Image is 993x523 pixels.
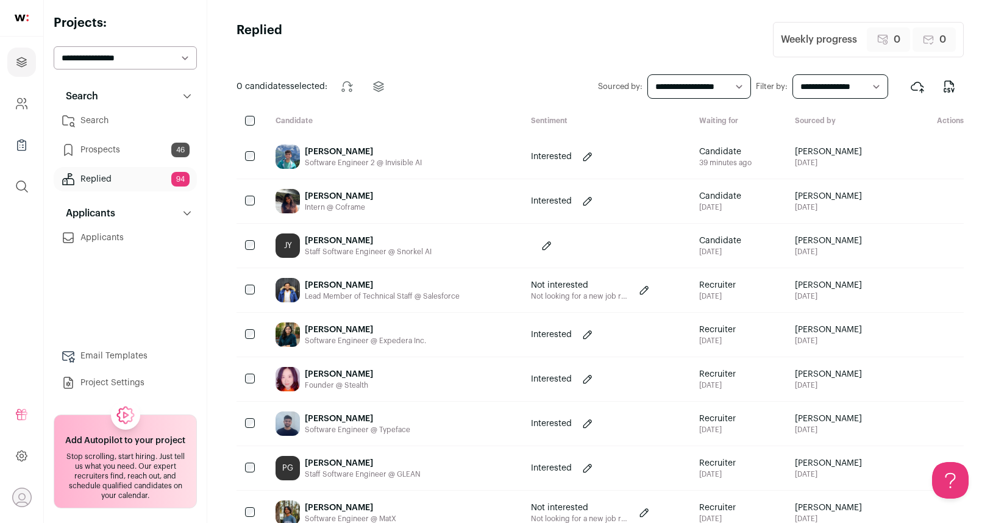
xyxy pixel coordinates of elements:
[531,462,572,474] p: Interested
[276,411,300,436] img: b46383aa27d0f0d2c3ded663dadab8b5397b68c7b8b22f1b19e178cb10a27c35
[699,380,736,390] div: [DATE]
[795,336,862,346] span: [DATE]
[531,195,572,207] p: Interested
[795,279,862,291] span: [PERSON_NAME]
[795,457,862,469] span: [PERSON_NAME]
[699,291,736,301] div: [DATE]
[598,82,642,91] label: Sourced by:
[699,279,736,291] span: Recruiter
[531,329,572,341] p: Interested
[305,425,410,435] div: Software Engineer @ Typeface
[699,469,736,479] div: [DATE]
[305,158,422,168] div: Software Engineer 2 @ Invisible AI
[266,116,521,127] div: Candidate
[531,418,572,430] p: Interested
[785,116,895,127] div: Sourced by
[54,15,197,32] h2: Projects:
[305,247,432,257] div: Staff Software Engineer @ Snorkel AI
[699,202,741,212] div: [DATE]
[699,502,736,514] span: Recruiter
[276,456,300,480] div: PG
[521,116,689,127] div: Sentiment
[7,89,36,118] a: Company and ATS Settings
[699,235,741,247] span: Candidate
[795,425,862,435] span: [DATE]
[531,373,572,385] p: Interested
[276,278,300,302] img: b98cea31c20969ed535d0d587ac455035c31831ed9bbdb9246a184ba43316f8b.jpg
[699,146,752,158] span: Candidate
[276,144,300,169] img: 4d392c02e24d03f40cb72a5ccce69368f3652575c4681cc48d36cd460ea40d1d
[171,143,190,157] span: 46
[699,413,736,425] span: Recruiter
[54,138,197,162] a: Prospects46
[62,452,189,500] div: Stop scrolling, start hiring. Just tell us what you need. Our expert recruiters find, reach out, ...
[795,380,862,390] span: [DATE]
[305,291,460,301] div: Lead Member of Technical Staff @ Salesforce
[699,457,736,469] span: Recruiter
[305,202,373,212] div: Intern @ Coframe
[795,235,862,247] span: [PERSON_NAME]
[7,48,36,77] a: Projects
[305,336,426,346] div: Software Engineer @ Expedera Inc.
[756,82,788,91] label: Filter by:
[795,469,862,479] span: [DATE]
[59,89,98,104] p: Search
[65,435,185,447] h2: Add Autopilot to your project
[54,226,197,250] a: Applicants
[531,279,628,291] p: Not interested
[781,32,857,47] div: Weekly progress
[171,172,190,187] span: 94
[12,488,32,507] button: Open dropdown
[54,414,197,508] a: Add Autopilot to your project Stop scrolling, start hiring. Just tell us what you need. Our exper...
[276,367,300,391] img: 0f6c3e119847a527383d2f1063fa38f7bcad8a02fe9720c7ba65ef70d01c4d94
[689,116,785,127] div: Waiting for
[939,32,946,47] span: 0
[305,380,373,390] div: Founder @ Stealth
[305,235,432,247] div: [PERSON_NAME]
[795,291,862,301] span: [DATE]
[59,206,115,221] p: Applicants
[237,22,282,57] h1: Replied
[305,279,460,291] div: [PERSON_NAME]
[531,502,628,514] p: Not interested
[305,469,421,479] div: Staff Software Engineer @ GLEAN
[305,413,410,425] div: [PERSON_NAME]
[305,502,396,514] div: [PERSON_NAME]
[531,291,628,301] p: Not looking for a new job right now
[699,336,736,346] div: [DATE]
[795,368,862,380] span: [PERSON_NAME]
[903,72,932,101] button: Export to ATS
[699,425,736,435] div: [DATE]
[795,158,862,168] span: [DATE]
[795,146,862,158] span: [PERSON_NAME]
[305,457,421,469] div: [PERSON_NAME]
[7,130,36,160] a: Company Lists
[54,109,197,133] a: Search
[276,233,300,258] div: JY
[795,202,862,212] span: [DATE]
[54,167,197,191] a: Replied94
[934,72,964,101] button: Export to CSV
[305,368,373,380] div: [PERSON_NAME]
[932,462,969,499] iframe: Help Scout Beacon - Open
[305,190,373,202] div: [PERSON_NAME]
[699,190,741,202] span: Candidate
[895,116,964,127] div: Actions
[699,324,736,336] span: Recruiter
[795,413,862,425] span: [PERSON_NAME]
[795,247,862,257] span: [DATE]
[54,344,197,368] a: Email Templates
[894,32,900,47] span: 0
[699,247,741,257] div: [DATE]
[276,189,300,213] img: 53ebe7cf1e9e14b253f86d530e7f52198e5651150c79ba9fc25686825a92b946
[276,322,300,347] img: 9a0974c041e1ea9081fb605710dbcd5aedf304d85ec9524202c4aa0ccb3e6de2
[54,371,197,395] a: Project Settings
[531,151,572,163] p: Interested
[699,158,752,168] div: 39 minutes ago
[237,82,290,91] span: 0 candidates
[15,15,29,21] img: wellfound-shorthand-0d5821cbd27db2630d0214b213865d53afaa358527fdda9d0ea32b1df1b89c2c.svg
[305,324,426,336] div: [PERSON_NAME]
[795,324,862,336] span: [PERSON_NAME]
[54,84,197,109] button: Search
[795,502,862,514] span: [PERSON_NAME]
